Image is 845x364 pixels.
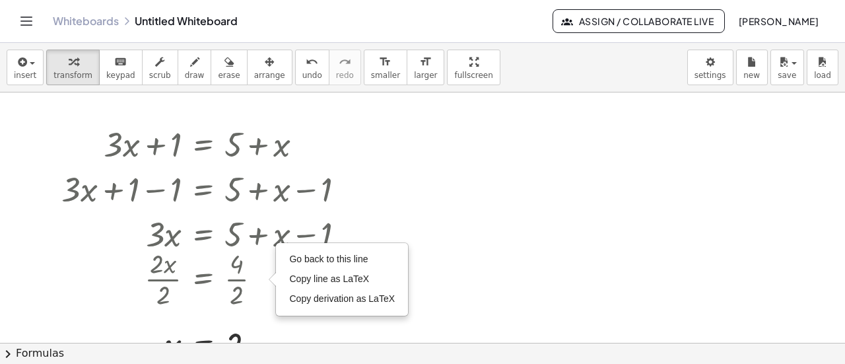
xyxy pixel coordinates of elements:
[419,54,432,70] i: format_size
[454,71,492,80] span: fullscreen
[694,71,726,80] span: settings
[778,71,796,80] span: save
[329,50,361,85] button: redoredo
[727,9,829,33] button: [PERSON_NAME]
[99,50,143,85] button: keyboardkeypad
[447,50,500,85] button: fullscreen
[687,50,733,85] button: settings
[371,71,400,80] span: smaller
[407,50,444,85] button: format_sizelarger
[289,273,369,284] span: Copy line as LaTeX
[289,254,368,264] span: Go back to this line
[7,50,44,85] button: insert
[289,293,395,304] span: Copy derivation as LaTeX
[142,50,178,85] button: scrub
[807,50,838,85] button: load
[53,15,119,28] a: Whiteboards
[295,50,329,85] button: undoundo
[738,15,819,27] span: [PERSON_NAME]
[254,71,285,80] span: arrange
[16,11,37,32] button: Toggle navigation
[364,50,407,85] button: format_sizesmaller
[211,50,247,85] button: erase
[14,71,36,80] span: insert
[106,71,135,80] span: keypad
[149,71,171,80] span: scrub
[178,50,212,85] button: draw
[114,54,127,70] i: keyboard
[379,54,391,70] i: format_size
[770,50,804,85] button: save
[218,71,240,80] span: erase
[336,71,354,80] span: redo
[814,71,831,80] span: load
[302,71,322,80] span: undo
[247,50,292,85] button: arrange
[564,15,714,27] span: Assign / Collaborate Live
[553,9,725,33] button: Assign / Collaborate Live
[185,71,205,80] span: draw
[414,71,437,80] span: larger
[339,54,351,70] i: redo
[736,50,768,85] button: new
[306,54,318,70] i: undo
[53,71,92,80] span: transform
[743,71,760,80] span: new
[46,50,100,85] button: transform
